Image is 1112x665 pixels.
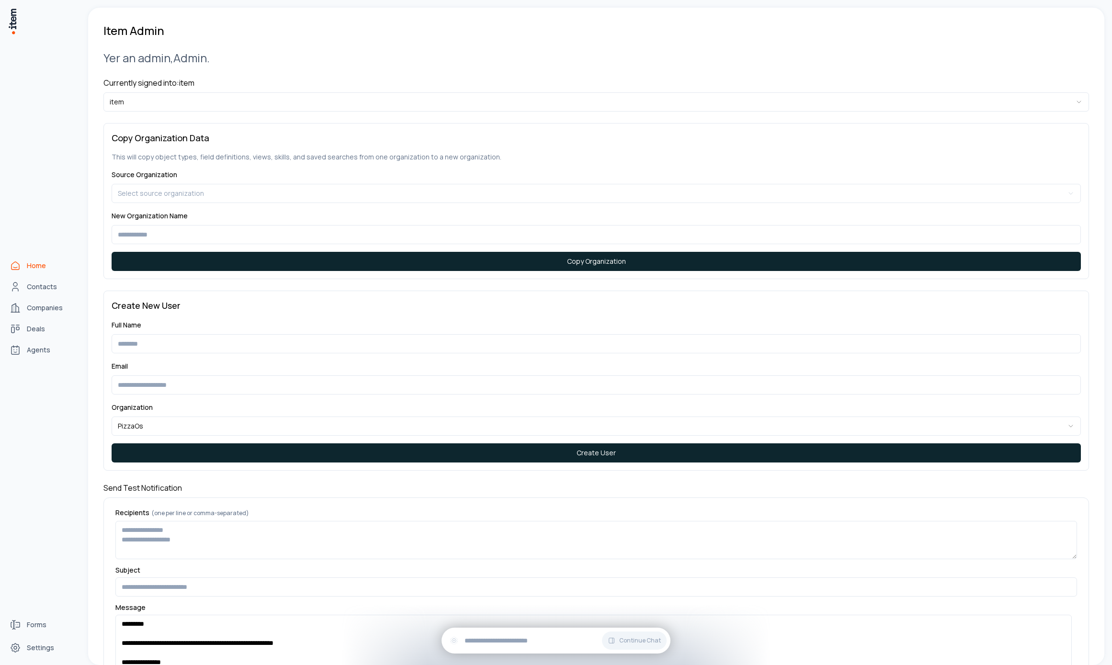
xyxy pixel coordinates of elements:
a: Home [6,256,79,275]
span: Settings [27,643,54,653]
label: New Organization Name [112,211,188,220]
span: Continue Chat [619,637,661,644]
h4: Send Test Notification [103,482,1089,494]
button: Continue Chat [602,631,667,650]
label: Message [115,604,1077,611]
span: Home [27,261,46,271]
h1: Item Admin [103,23,164,38]
a: Contacts [6,277,79,296]
a: Forms [6,615,79,634]
label: Organization [112,403,153,412]
button: Copy Organization [112,252,1081,271]
span: Agents [27,345,50,355]
label: Full Name [112,320,141,329]
h3: Create New User [112,299,1081,312]
a: deals [6,319,79,338]
span: Companies [27,303,63,313]
a: Companies [6,298,79,317]
img: Item Brain Logo [8,8,17,35]
label: Source Organization [112,170,177,179]
a: Settings [6,638,79,657]
label: Email [112,361,128,371]
label: Subject [115,567,1077,574]
button: Create User [112,443,1081,462]
h4: Currently signed into: item [103,77,1089,89]
div: Continue Chat [442,628,670,654]
span: Forms [27,620,46,630]
h2: Yer an admin, Admin . [103,50,1089,66]
h3: Copy Organization Data [112,131,1081,145]
span: Deals [27,324,45,334]
a: Agents [6,340,79,360]
p: This will copy object types, field definitions, views, skills, and saved searches from one organi... [112,152,1081,162]
span: (one per line or comma-separated) [151,509,249,517]
span: Contacts [27,282,57,292]
label: Recipients [115,509,1077,517]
